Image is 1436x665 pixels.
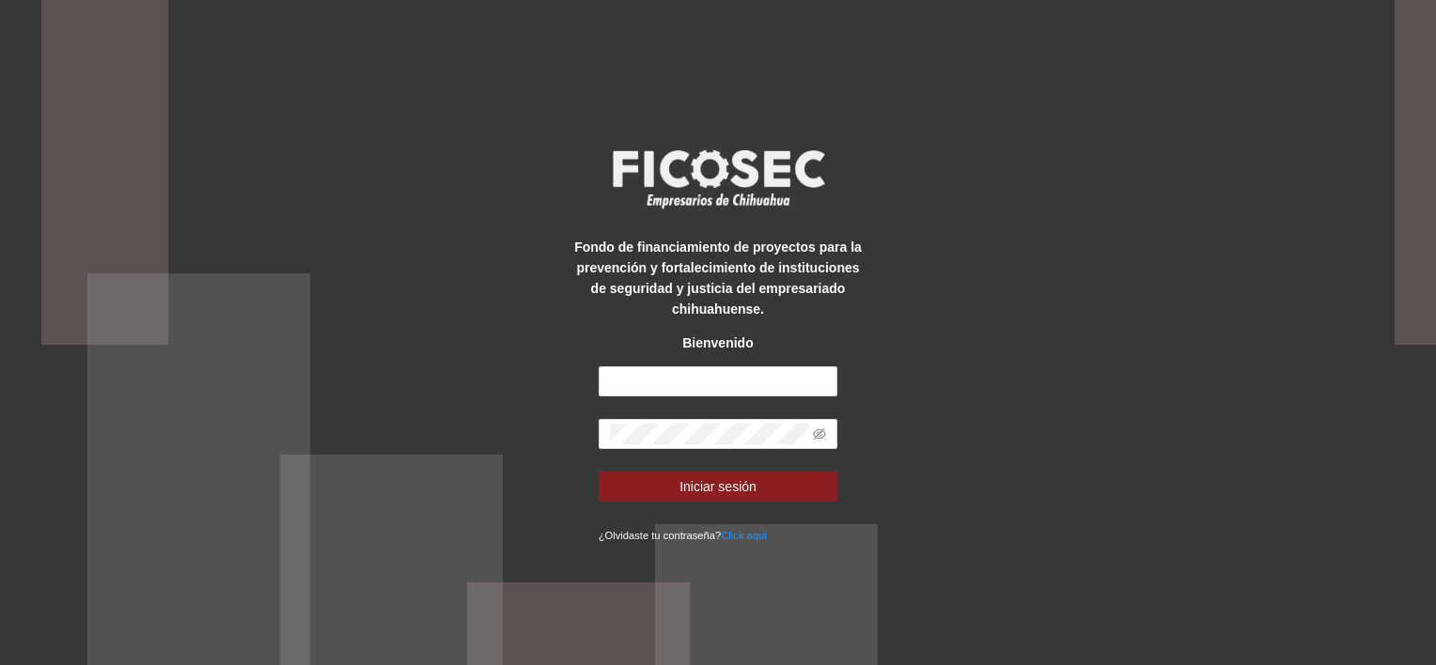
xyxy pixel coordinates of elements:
[721,530,767,541] a: Click aqui
[599,530,767,541] small: ¿Olvidaste tu contraseña?
[574,240,862,317] strong: Fondo de financiamiento de proyectos para la prevención y fortalecimiento de instituciones de seg...
[813,427,826,441] span: eye-invisible
[679,476,757,497] span: Iniciar sesión
[682,335,753,350] strong: Bienvenido
[601,144,835,213] img: logo
[599,472,838,502] button: Iniciar sesión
